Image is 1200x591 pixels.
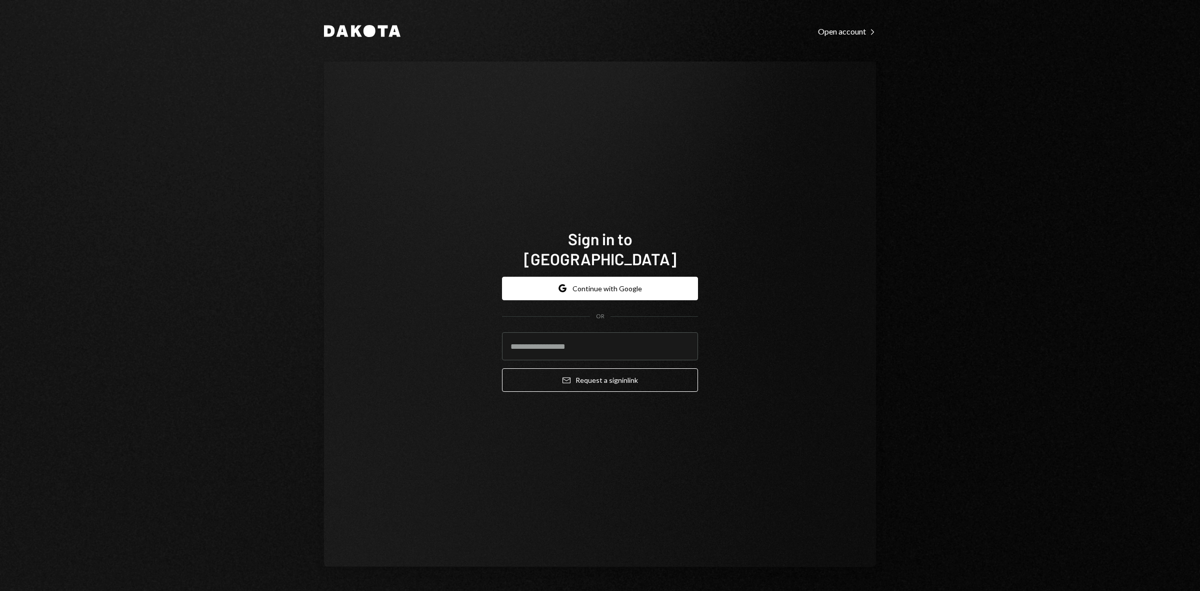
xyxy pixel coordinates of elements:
button: Request a signinlink [502,368,698,392]
h1: Sign in to [GEOGRAPHIC_DATA] [502,229,698,269]
div: OR [596,312,604,321]
a: Open account [818,26,876,37]
div: Open account [818,27,876,37]
button: Continue with Google [502,277,698,300]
